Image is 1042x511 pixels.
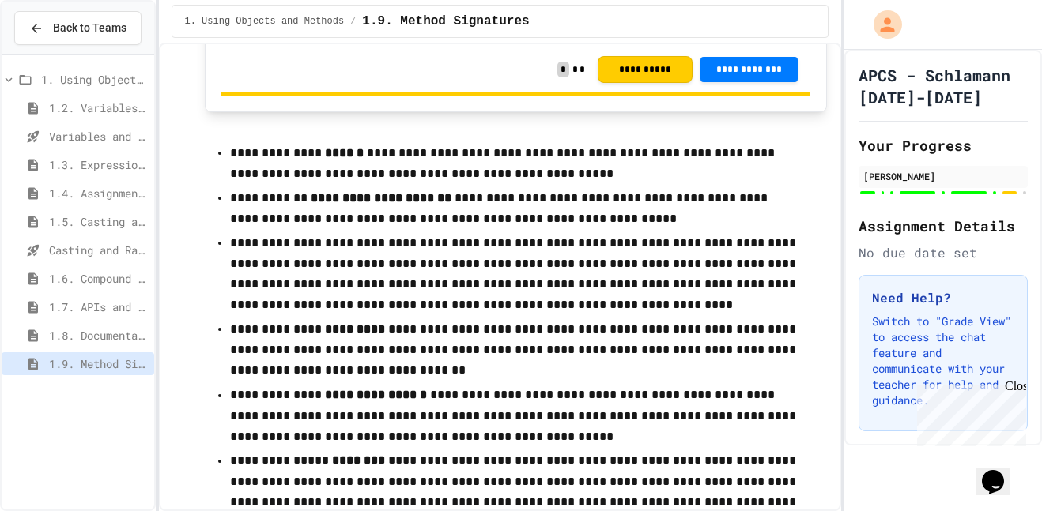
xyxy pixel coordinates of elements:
[49,327,148,344] span: 1.8. Documentation with Comments and Preconditions
[185,15,345,28] span: 1. Using Objects and Methods
[872,288,1014,307] h3: Need Help?
[872,314,1014,408] p: Switch to "Grade View" to access the chat feature and communicate with your teacher for help and ...
[362,12,529,31] span: 1.9. Method Signatures
[49,156,148,173] span: 1.3. Expressions and Output [New]
[859,134,1028,156] h2: Your Progress
[53,20,126,36] span: Back to Teams
[911,379,1026,446] iframe: chat widget
[49,213,148,230] span: 1.5. Casting and Ranges of Values
[859,64,1028,108] h1: APCS - Schlamann [DATE]-[DATE]
[14,11,142,45] button: Back to Teams
[863,169,1023,183] div: [PERSON_NAME]
[49,185,148,201] span: 1.4. Assignment and Input
[49,128,148,145] span: Variables and Data Types - Quiz
[41,71,148,88] span: 1. Using Objects and Methods
[350,15,356,28] span: /
[859,215,1028,237] h2: Assignment Details
[976,448,1026,495] iframe: chat widget
[49,299,148,315] span: 1.7. APIs and Libraries
[49,355,148,372] span: 1.9. Method Signatures
[49,270,148,287] span: 1.6. Compound Assignment Operators
[49,100,148,116] span: 1.2. Variables and Data Types
[859,243,1028,262] div: No due date set
[857,6,906,43] div: My Account
[6,6,109,100] div: Chat with us now!Close
[49,242,148,258] span: Casting and Ranges of variables - Quiz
